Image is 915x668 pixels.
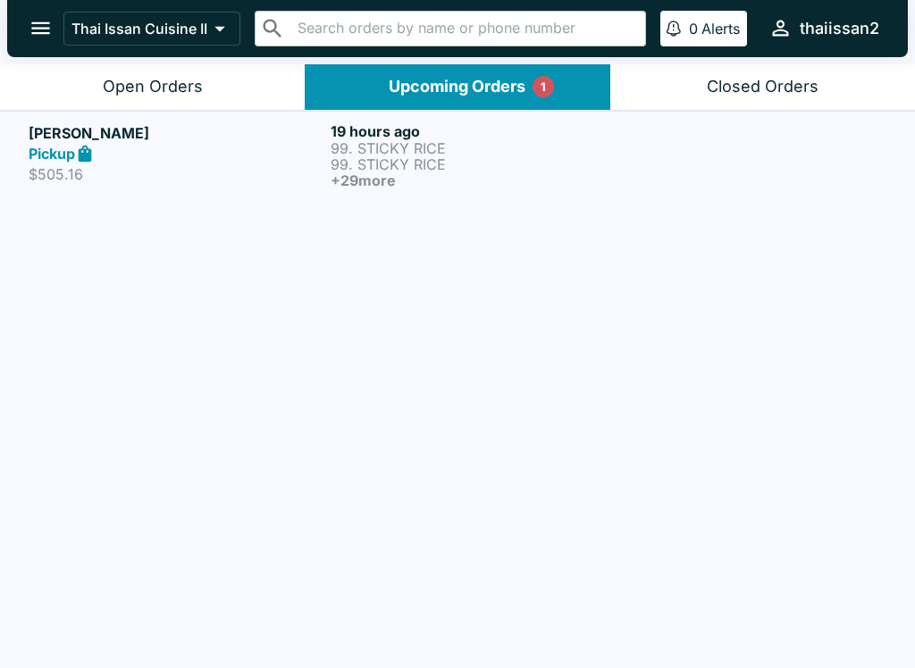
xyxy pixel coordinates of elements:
[701,20,740,38] p: Alerts
[331,122,625,140] h6: 19 hours ago
[689,20,698,38] p: 0
[331,140,625,156] p: 99. STICKY RICE
[800,18,879,39] div: thaiissan2
[18,5,63,51] button: open drawer
[292,16,638,41] input: Search orders by name or phone number
[63,12,240,46] button: Thai Issan Cuisine II
[331,172,625,188] h6: + 29 more
[29,122,323,144] h5: [PERSON_NAME]
[29,165,323,183] p: $505.16
[331,156,625,172] p: 99. STICKY RICE
[71,20,207,38] p: Thai Issan Cuisine II
[707,77,818,97] div: Closed Orders
[389,77,525,97] div: Upcoming Orders
[541,78,546,96] p: 1
[103,77,203,97] div: Open Orders
[29,145,75,163] strong: Pickup
[761,9,886,47] button: thaiissan2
